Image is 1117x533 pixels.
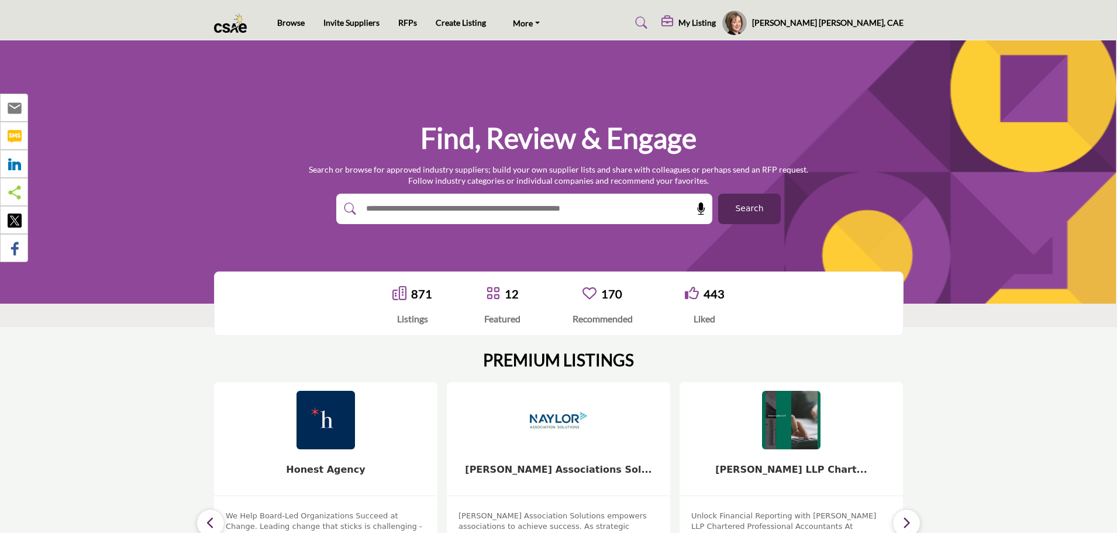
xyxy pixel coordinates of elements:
b: Naylor Associations Sol... [465,464,651,475]
b: Kriens-LaRose LLP Chart... [715,464,867,475]
p: Search or browse for approved industry suppliers; build your own supplier lists and share with co... [309,164,808,187]
a: 170 [601,287,622,301]
div: Recommended [573,312,633,326]
i: Go to Liked [685,286,699,300]
img: Kriens-LaRose LLP Chart... [762,391,820,449]
a: Search [624,13,655,32]
a: 12 [505,287,519,301]
div: Featured [484,312,520,326]
h1: Find, Review & Engage [420,120,697,156]
div: My Listing [661,16,716,30]
img: Site Logo [214,13,253,33]
div: Liked [685,312,725,326]
h2: PREMIUM LISTINGS [483,350,634,370]
a: Browse [277,18,305,27]
a: [PERSON_NAME] Associations Sol... [465,464,651,475]
a: Go to Recommended [582,286,597,302]
button: Show hide supplier dropdown [722,10,747,36]
a: Create Listing [436,18,486,27]
a: Honest Agency [286,464,365,475]
a: 871 [411,287,432,301]
a: [PERSON_NAME] LLP Chart... [715,464,867,475]
button: Search [718,194,781,224]
img: Naylor Associations Sol... [529,391,588,449]
div: Listings [392,312,432,326]
h5: My Listing [678,18,716,28]
a: Invite Suppliers [323,18,380,27]
a: More [505,15,548,31]
a: Go to Featured [486,286,500,302]
a: RFPs [398,18,417,27]
img: Honest Agency [297,391,355,449]
span: Search [735,202,763,215]
h5: [PERSON_NAME] [PERSON_NAME], CAE [752,17,904,29]
a: 443 [704,287,725,301]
